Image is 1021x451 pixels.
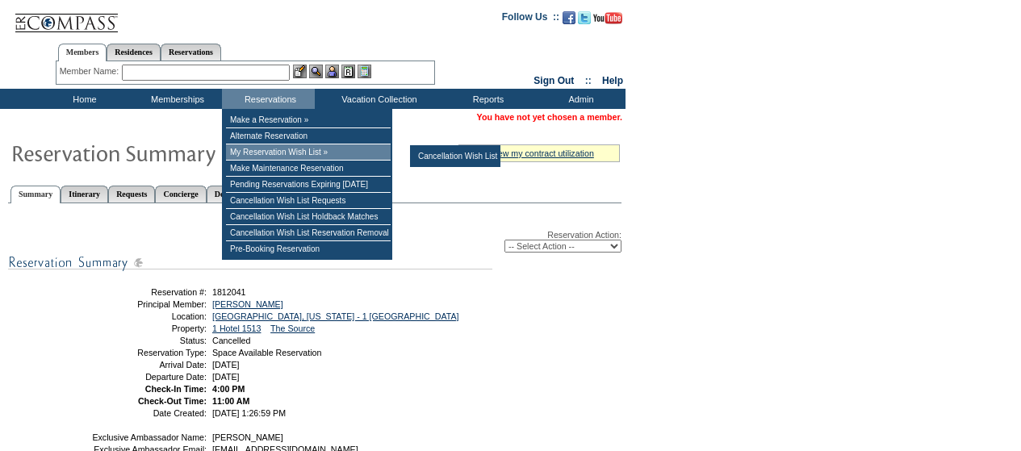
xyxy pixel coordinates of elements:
img: Reservaton Summary [10,136,333,169]
a: Follow us on Twitter [578,16,591,26]
a: Requests [108,186,155,203]
div: Member Name: [60,65,122,78]
a: The Source [270,324,315,333]
span: Cancelled [212,336,250,345]
td: My Reservation Wish List » [226,144,391,161]
span: [DATE] [212,360,240,370]
img: Reservations [341,65,355,78]
span: 11:00 AM [212,396,249,406]
span: :: [585,75,592,86]
a: Reservations [161,44,221,61]
span: 1812041 [212,287,246,297]
span: [PERSON_NAME] [212,432,283,442]
a: Subscribe to our YouTube Channel [593,16,622,26]
a: Itinerary [61,186,108,203]
a: Help [602,75,623,86]
a: Detail [207,186,244,203]
img: subTtlResSummary.gif [8,253,492,273]
td: Departure Date: [91,372,207,382]
td: Make a Reservation » [226,112,391,128]
a: [GEOGRAPHIC_DATA], [US_STATE] - 1 [GEOGRAPHIC_DATA] [212,311,459,321]
td: Property: [91,324,207,333]
a: Concierge [155,186,206,203]
td: Vacation Collection [315,89,440,109]
a: Sign Out [534,75,574,86]
td: Cancellation Wish List Holdback Matches [226,209,391,225]
td: Reports [440,89,533,109]
td: Cancellation Wish List [414,148,499,164]
td: Exclusive Ambassador Name: [91,432,207,442]
a: Members [58,44,107,61]
span: Space Available Reservation [212,348,321,357]
a: Residences [107,44,161,61]
a: » view my contract utilization [484,148,594,158]
img: Become our fan on Facebook [563,11,575,24]
td: Arrival Date: [91,360,207,370]
td: Cancellation Wish List Reservation Removal [226,225,391,241]
td: Reservations [222,89,315,109]
a: Summary [10,186,61,203]
td: Pending Reservations Expiring [DATE] [226,177,391,193]
span: You have not yet chosen a member. [477,112,622,122]
span: [DATE] [212,372,240,382]
td: Memberships [129,89,222,109]
img: Follow us on Twitter [578,11,591,24]
td: Follow Us :: [502,10,559,29]
td: Reservation Type: [91,348,207,357]
td: Location: [91,311,207,321]
td: Make Maintenance Reservation [226,161,391,177]
td: Date Created: [91,408,207,418]
a: 1 Hotel 1513 [212,324,261,333]
td: Pre-Booking Reservation [226,241,391,257]
td: Status: [91,336,207,345]
img: b_calculator.gif [358,65,371,78]
td: Principal Member: [91,299,207,309]
td: Cancellation Wish List Requests [226,193,391,209]
td: Admin [533,89,626,109]
a: [PERSON_NAME] [212,299,283,309]
span: [DATE] 1:26:59 PM [212,408,286,418]
img: Impersonate [325,65,339,78]
img: View [309,65,323,78]
strong: Check-Out Time: [138,396,207,406]
img: b_edit.gif [293,65,307,78]
strong: Check-In Time: [145,384,207,394]
img: Subscribe to our YouTube Channel [593,12,622,24]
td: Reservation #: [91,287,207,297]
div: Reservation Action: [8,230,621,253]
td: Home [36,89,129,109]
a: Become our fan on Facebook [563,16,575,26]
td: Alternate Reservation [226,128,391,144]
span: 4:00 PM [212,384,245,394]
